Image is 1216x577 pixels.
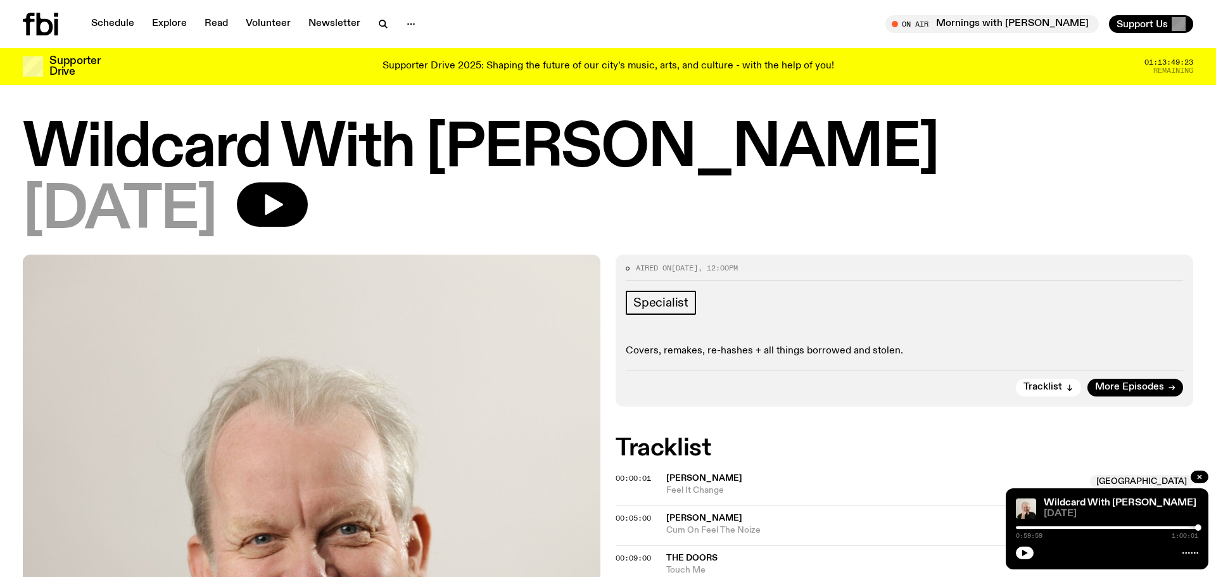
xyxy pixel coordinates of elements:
[633,296,688,310] span: Specialist
[23,182,217,239] span: [DATE]
[49,56,100,77] h3: Supporter Drive
[885,15,1099,33] button: On AirMornings with [PERSON_NAME]
[1016,379,1081,396] button: Tracklist
[616,437,1193,460] h2: Tracklist
[23,120,1193,177] h1: Wildcard With [PERSON_NAME]
[616,473,651,483] span: 00:00:01
[616,475,651,482] button: 00:00:01
[1044,509,1198,519] span: [DATE]
[666,554,718,562] span: The Doors
[1087,379,1183,396] a: More Episodes
[1090,475,1193,488] span: [GEOGRAPHIC_DATA]
[698,263,738,273] span: , 12:00pm
[636,263,671,273] span: Aired on
[666,524,1193,536] span: Cum On Feel The Noize
[1023,383,1062,392] span: Tracklist
[144,15,194,33] a: Explore
[1095,383,1164,392] span: More Episodes
[1016,533,1042,539] span: 0:59:59
[626,291,696,315] a: Specialist
[671,263,698,273] span: [DATE]
[616,553,651,563] span: 00:09:00
[616,555,651,562] button: 00:09:00
[84,15,142,33] a: Schedule
[666,474,742,483] span: [PERSON_NAME]
[616,515,651,522] button: 00:05:00
[616,513,651,523] span: 00:05:00
[1117,18,1168,30] span: Support Us
[1172,533,1198,539] span: 1:00:01
[626,345,1183,357] p: Covers, remakes, re-hashes + all things borrowed and stolen.
[1044,498,1196,508] a: Wildcard With [PERSON_NAME]
[301,15,368,33] a: Newsletter
[1016,498,1036,519] img: Stuart is smiling charmingly, wearing a black t-shirt against a stark white background.
[1144,59,1193,66] span: 01:13:49:23
[666,514,742,523] span: [PERSON_NAME]
[666,485,1082,497] span: Feel It Change
[1153,67,1193,74] span: Remaining
[197,15,236,33] a: Read
[383,61,834,72] p: Supporter Drive 2025: Shaping the future of our city’s music, arts, and culture - with the help o...
[1109,15,1193,33] button: Support Us
[238,15,298,33] a: Volunteer
[666,564,1193,576] span: Touch Me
